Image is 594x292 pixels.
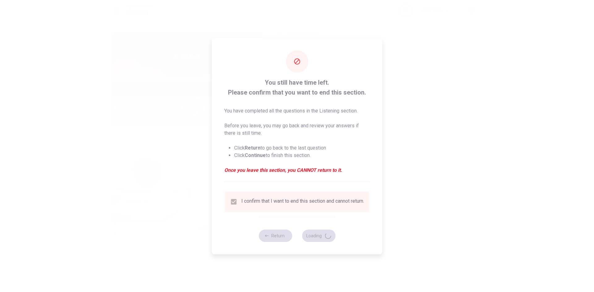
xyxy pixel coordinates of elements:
[245,145,260,151] strong: Return
[224,122,370,137] p: Before you leave, you may go back and review your answers if there is still time.
[241,198,364,205] div: I confirm that I want to end this section and cannot return.
[234,152,370,159] li: Click to finish this section.
[302,230,335,242] button: Loading
[224,78,370,97] span: You still have time left. Please confirm that you want to end this section.
[259,230,292,242] button: Return
[234,144,370,152] li: Click to go back to the last question
[224,167,370,174] em: Once you leave this section, you CANNOT return to it.
[224,107,370,115] p: You have completed all the questions in the Listening section.
[245,152,266,158] strong: Continue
